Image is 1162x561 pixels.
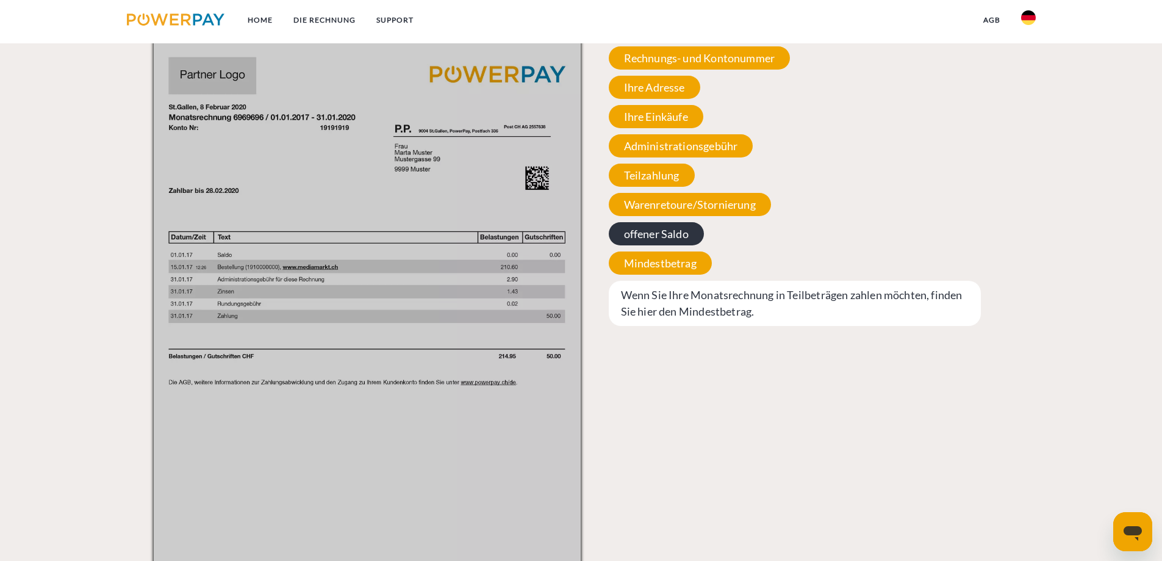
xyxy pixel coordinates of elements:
[1021,10,1036,25] img: de
[283,9,366,31] a: DIE RECHNUNG
[609,164,695,187] span: Teilzahlung
[609,134,753,157] span: Administrationsgebühr
[609,105,703,128] span: Ihre Einkäufe
[127,13,225,26] img: logo-powerpay.svg
[609,193,771,216] span: Warenretoure/Stornierung
[609,222,704,245] span: offener Saldo
[609,281,981,326] span: Wenn Sie Ihre Monatsrechnung in Teilbeträgen zahlen möchten, finden Sie hier den Mindestbetrag.
[609,46,791,70] span: Rechnungs- und Kontonummer
[366,9,424,31] a: SUPPORT
[237,9,283,31] a: Home
[609,76,700,99] span: Ihre Adresse
[973,9,1011,31] a: agb
[609,252,712,275] span: Mindestbetrag
[1113,512,1152,551] iframe: Schaltfläche zum Öffnen des Messaging-Fensters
